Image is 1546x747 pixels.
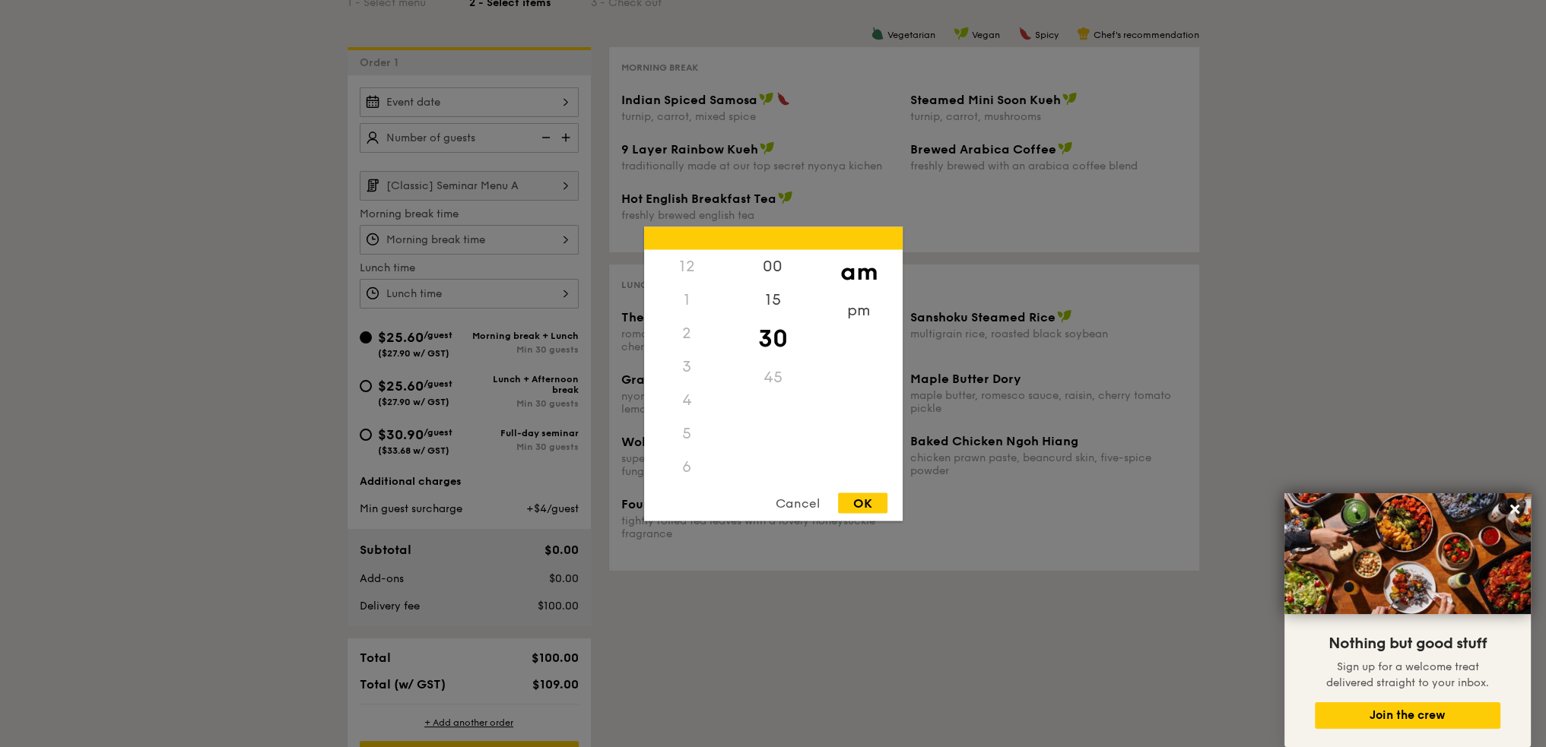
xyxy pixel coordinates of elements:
[644,316,730,350] div: 2
[1326,660,1489,689] span: Sign up for a welcome treat delivered straight to your inbox.
[644,249,730,283] div: 12
[838,492,887,513] div: OK
[816,293,902,327] div: pm
[730,360,816,394] div: 45
[644,383,730,416] div: 4
[1503,497,1527,521] button: Close
[644,283,730,316] div: 1
[1284,493,1531,614] img: DSC07876-Edit02-Large.jpeg
[760,492,835,513] div: Cancel
[644,350,730,383] div: 3
[644,416,730,450] div: 5
[730,283,816,316] div: 15
[1315,702,1500,729] button: Join the crew
[816,249,902,293] div: am
[730,316,816,360] div: 30
[644,450,730,483] div: 6
[730,249,816,283] div: 00
[1329,635,1487,653] span: Nothing but good stuff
